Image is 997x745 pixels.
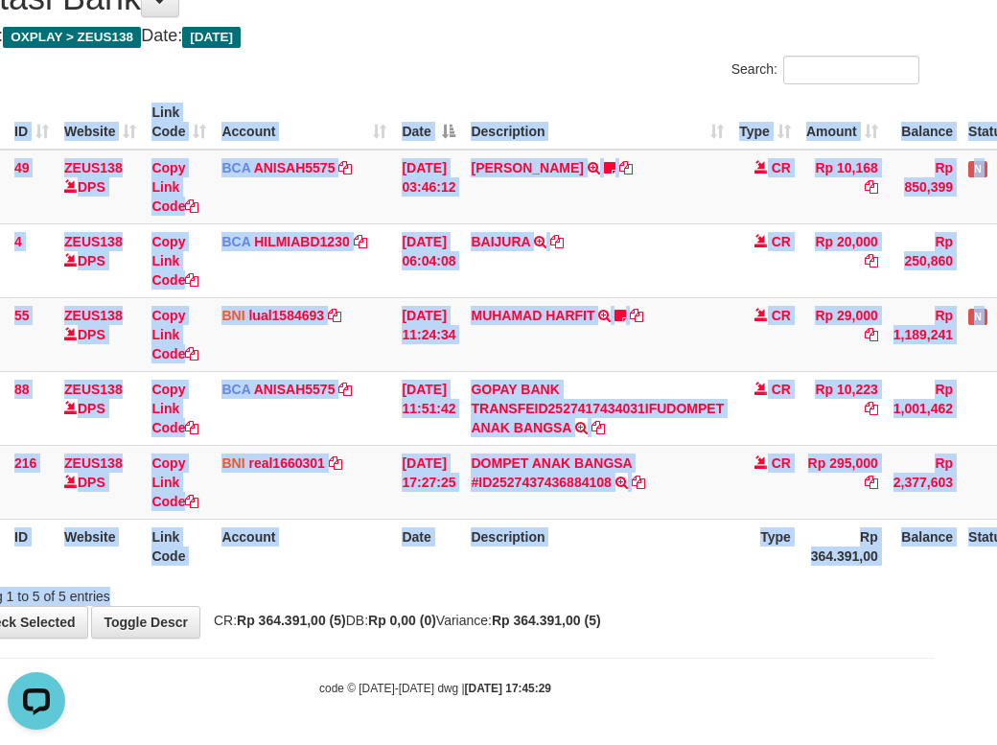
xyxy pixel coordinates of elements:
[865,475,878,490] a: Copy Rp 295,000 to clipboard
[14,160,30,175] span: 49
[799,371,886,445] td: Rp 10,223
[14,234,22,249] span: 4
[394,223,463,297] td: [DATE] 06:04:08
[182,27,241,48] span: [DATE]
[144,519,214,573] th: Link Code
[465,682,551,695] strong: [DATE] 17:45:29
[463,95,731,150] th: Description: activate to sort column ascending
[144,95,214,150] th: Link Code: activate to sort column ascending
[221,234,250,249] span: BCA
[368,613,436,628] strong: Rp 0,00 (0)
[151,382,198,435] a: Copy Link Code
[886,95,961,150] th: Balance
[221,455,244,471] span: BNI
[338,382,352,397] a: Copy ANISAH5575 to clipboard
[865,179,878,195] a: Copy Rp 10,168 to clipboard
[799,445,886,519] td: Rp 295,000
[772,455,791,471] span: CR
[91,606,200,639] a: Toggle Descr
[471,234,530,249] a: BAIJURA
[731,519,799,573] th: Type
[886,445,961,519] td: Rp 2,377,603
[772,160,791,175] span: CR
[151,160,198,214] a: Copy Link Code
[799,95,886,150] th: Amount: activate to sort column ascending
[731,56,919,84] label: Search:
[248,455,324,471] a: real1660301
[886,519,961,573] th: Balance
[968,161,987,177] span: Has Note
[7,519,57,573] th: ID
[237,613,346,628] strong: Rp 364.391,00 (5)
[64,382,123,397] a: ZEUS138
[221,308,244,323] span: BNI
[319,682,551,695] small: code © [DATE]-[DATE] dwg |
[57,519,144,573] th: Website
[204,613,601,628] span: CR: DB: Variance:
[254,234,350,249] a: HILMIABD1230
[8,8,65,65] button: Open LiveChat chat widget
[57,223,144,297] td: DPS
[550,234,564,249] a: Copy BAIJURA to clipboard
[394,95,463,150] th: Date: activate to sort column descending
[338,160,352,175] a: Copy ANISAH5575 to clipboard
[799,519,886,573] th: Rp 364.391,00
[7,95,57,150] th: ID: activate to sort column ascending
[254,382,336,397] a: ANISAH5575
[151,308,198,361] a: Copy Link Code
[57,150,144,224] td: DPS
[772,234,791,249] span: CR
[799,297,886,371] td: Rp 29,000
[471,160,583,175] a: [PERSON_NAME]
[619,160,633,175] a: Copy INA PAUJANAH to clipboard
[329,455,342,471] a: Copy real1660301 to clipboard
[471,308,594,323] a: MUHAMAD HARFIT
[632,475,645,490] a: Copy DOMPET ANAK BANGSA #ID2527437436884108 to clipboard
[886,371,961,445] td: Rp 1,001,462
[328,308,341,323] a: Copy lual1584693 to clipboard
[394,519,463,573] th: Date
[57,371,144,445] td: DPS
[886,223,961,297] td: Rp 250,860
[471,455,632,490] a: DOMPET ANAK BANGSA #ID2527437436884108
[221,160,250,175] span: BCA
[394,445,463,519] td: [DATE] 17:27:25
[214,95,394,150] th: Account: activate to sort column ascending
[151,455,198,509] a: Copy Link Code
[3,27,141,48] span: OXPLAY > ZEUS138
[731,95,799,150] th: Type: activate to sort column ascending
[772,382,791,397] span: CR
[394,371,463,445] td: [DATE] 11:51:42
[886,297,961,371] td: Rp 1,189,241
[630,308,643,323] a: Copy MUHAMAD HARFIT to clipboard
[865,253,878,268] a: Copy Rp 20,000 to clipboard
[591,420,605,435] a: Copy GOPAY BANK TRANSFEID2527417434031IFUDOMPET ANAK BANGSA to clipboard
[14,382,30,397] span: 88
[783,56,919,84] input: Search:
[865,401,878,416] a: Copy Rp 10,223 to clipboard
[772,308,791,323] span: CR
[248,308,324,323] a: lual1584693
[64,234,123,249] a: ZEUS138
[394,150,463,224] td: [DATE] 03:46:12
[492,613,601,628] strong: Rp 364.391,00 (5)
[64,455,123,471] a: ZEUS138
[57,297,144,371] td: DPS
[221,382,250,397] span: BCA
[57,445,144,519] td: DPS
[14,308,30,323] span: 55
[886,150,961,224] td: Rp 850,399
[865,327,878,342] a: Copy Rp 29,000 to clipboard
[968,309,987,325] span: Has Note
[14,455,36,471] span: 216
[57,95,144,150] th: Website: activate to sort column ascending
[254,160,336,175] a: ANISAH5575
[151,234,198,288] a: Copy Link Code
[463,519,731,573] th: Description
[64,160,123,175] a: ZEUS138
[354,234,367,249] a: Copy HILMIABD1230 to clipboard
[394,297,463,371] td: [DATE] 11:24:34
[799,223,886,297] td: Rp 20,000
[214,519,394,573] th: Account
[64,308,123,323] a: ZEUS138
